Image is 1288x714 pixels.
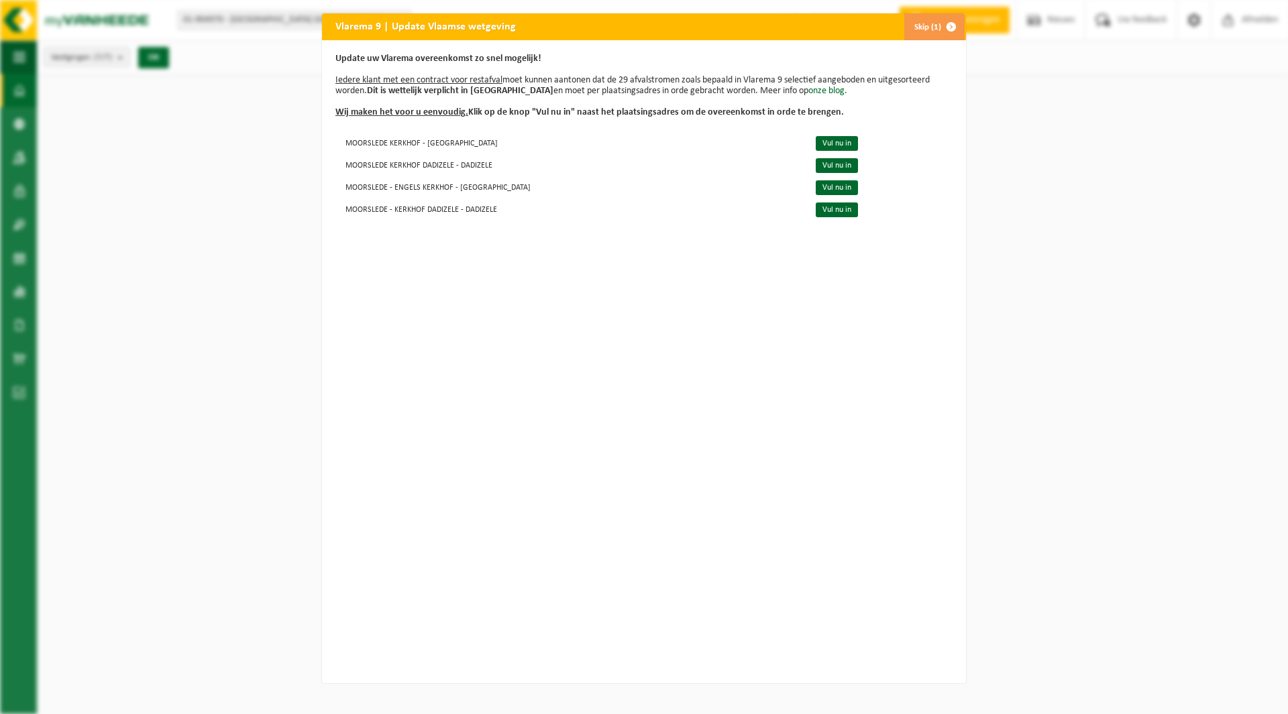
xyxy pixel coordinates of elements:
[335,107,468,117] u: Wij maken het voor u eenvoudig.
[816,136,858,151] a: Vul nu in
[367,86,553,96] b: Dit is wettelijk verplicht in [GEOGRAPHIC_DATA]
[816,180,858,195] a: Vul nu in
[335,198,804,220] td: MOORSLEDE - KERKHOF DADIZELE - DADIZELE
[335,131,804,154] td: MOORSLEDE KERKHOF - [GEOGRAPHIC_DATA]
[335,107,844,117] b: Klik op de knop "Vul nu in" naast het plaatsingsadres om de overeenkomst in orde te brengen.
[335,176,804,198] td: MOORSLEDE - ENGELS KERKHOF - [GEOGRAPHIC_DATA]
[904,13,965,40] button: Skip (1)
[322,13,529,39] h2: Vlarema 9 | Update Vlaamse wetgeving
[816,158,858,173] a: Vul nu in
[808,86,847,96] a: onze blog.
[816,202,858,217] a: Vul nu in
[335,54,541,64] b: Update uw Vlarema overeenkomst zo snel mogelijk!
[335,75,502,85] u: Iedere klant met een contract voor restafval
[335,154,804,176] td: MOORSLEDE KERKHOF DADIZELE - DADIZELE
[335,54,953,118] p: moet kunnen aantonen dat de 29 afvalstromen zoals bepaald in Vlarema 9 selectief aangeboden en ui...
